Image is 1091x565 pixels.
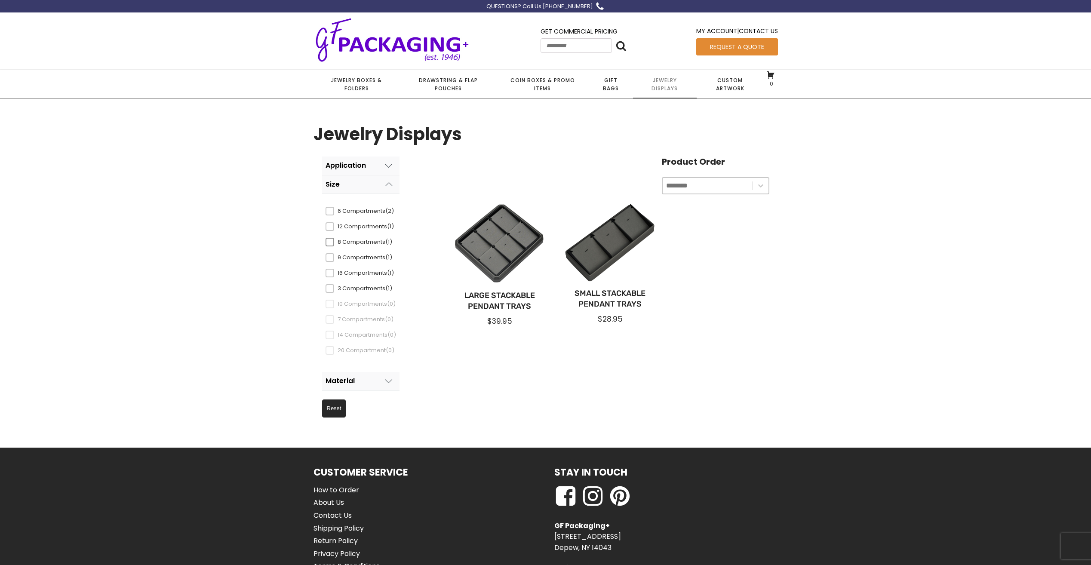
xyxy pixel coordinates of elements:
[458,290,541,312] a: Large Stackable Pendant Trays
[326,207,396,215] div: 6 Compartments(2)
[633,70,697,98] a: Jewelry Displays
[334,269,396,277] span: 16 Compartments
[313,548,380,559] a: Privacy Policy
[313,16,471,63] img: GF Packaging + - Established 1946
[326,315,396,324] div: 7 Compartments(0)
[322,399,346,418] button: Reset
[385,207,394,215] span: (2)
[326,238,396,246] div: 8 Compartments(1)
[385,284,392,292] span: (1)
[326,284,396,293] div: 3 Compartments(1)
[322,175,400,194] button: Size
[334,207,396,215] span: 6 Compartments
[385,238,392,246] span: (1)
[313,120,462,148] h1: Jewelry Displays
[569,288,652,310] a: Small Stackable Pendant Trays
[322,372,400,390] button: Material
[768,80,773,87] span: 0
[496,70,588,98] a: Coin Boxes & Promo Items
[326,253,396,262] div: 9 Compartments(1)
[326,269,396,277] div: 16 Compartments(1)
[569,314,652,324] div: $28.95
[334,253,396,262] span: 9 Compartments
[313,497,380,508] a: About Us
[334,222,396,231] span: 12 Compartments
[554,465,627,480] h1: Stay in Touch
[334,284,396,293] span: 3 Compartments
[326,300,396,308] div: 10 Compartments(0)
[313,510,380,521] a: Contact Us
[313,465,408,480] h1: Customer Service
[554,521,610,531] strong: GF Packaging+
[326,181,340,188] div: Size
[313,523,380,534] a: Shipping Policy
[589,70,633,98] a: Gift Bags
[400,70,496,98] a: Drawstring & Flap Pouches
[322,157,400,175] button: Application
[662,157,769,167] h4: Product Order
[313,70,400,98] a: Jewelry Boxes & Folders
[334,238,396,246] span: 8 Compartments
[739,27,778,35] a: Contact Us
[696,38,778,55] a: Request a Quote
[326,377,355,385] div: Material
[326,222,396,231] div: 12 Compartments(1)
[697,70,763,98] a: Custom Artwork
[326,162,366,169] div: Application
[753,178,768,193] button: Toggle List
[554,520,621,553] p: [STREET_ADDRESS] Depew, NY 14043
[326,331,396,339] div: 14 Compartments(0)
[458,316,541,326] div: $39.95
[541,27,618,36] a: Get Commercial Pricing
[313,535,380,547] a: Return Policy
[387,269,394,277] span: (1)
[696,26,778,38] div: |
[387,222,394,230] span: (1)
[313,485,380,496] a: How to Order
[385,253,392,261] span: (1)
[696,27,737,35] a: My Account
[766,71,775,87] a: 0
[326,346,396,355] div: 20 Compartment(0)
[486,2,593,11] div: QUESTIONS? Call Us [PHONE_NUMBER]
